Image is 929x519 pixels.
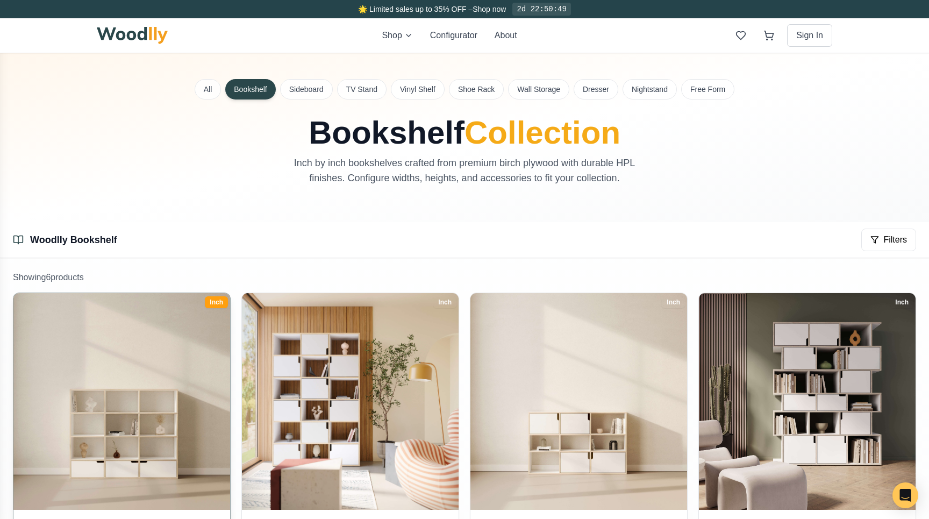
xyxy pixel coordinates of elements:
button: Free Form [681,79,734,99]
button: Shop [382,29,412,42]
p: Inch by inch bookshelves crafted from premium birch plywood with durable HPL finishes. Configure ... [284,155,645,186]
button: Dresser [574,79,618,99]
div: Inch [662,296,685,308]
button: Sign In [787,24,832,47]
h1: Bookshelf [224,117,705,149]
img: Classic Low Profile Bookshelf [470,293,687,510]
div: Inch [433,296,456,308]
button: Vinyl Shelf [391,79,445,99]
button: Filters [861,229,916,251]
button: Sideboard [280,79,333,99]
div: Inch [890,296,913,308]
button: Bookshelf [225,79,275,99]
span: Collection [464,115,620,151]
button: About [495,29,517,42]
button: Wall Storage [508,79,569,99]
button: Configurator [430,29,477,42]
div: Inch [205,296,228,308]
img: Bookshelf with Storage [8,288,235,515]
img: Woodlly [97,27,168,44]
img: Modern bookshelf [699,293,916,510]
p: Showing 6 product s [13,271,916,284]
a: Shop now [473,5,506,13]
div: Open Intercom Messenger [892,482,918,508]
a: Woodlly Bookshelf [30,234,117,245]
button: Nightstand [623,79,677,99]
span: Filters [883,233,907,246]
img: Checkered Pattern Bookshelf [242,293,459,510]
button: TV Stand [337,79,387,99]
div: 2d 22:50:49 [512,3,570,16]
button: All [195,79,221,99]
span: 🌟 Limited sales up to 35% OFF – [358,5,473,13]
button: Shoe Rack [449,79,504,99]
